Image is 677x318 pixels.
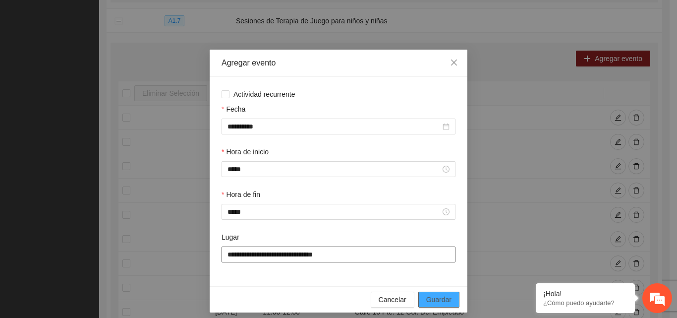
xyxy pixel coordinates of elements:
button: Guardar [418,292,459,308]
span: close [450,59,458,66]
div: Chatee con nosotros ahora [52,51,167,64]
input: Fecha [227,121,441,132]
button: Close [441,50,467,76]
p: ¿Cómo puedo ayudarte? [543,299,627,307]
input: Hora de fin [227,206,441,217]
span: Actividad recurrente [229,89,299,100]
input: Lugar [222,247,455,262]
label: Fecha [222,104,245,115]
label: Lugar [222,232,239,243]
label: Hora de inicio [222,146,269,157]
label: Hora de fin [222,189,260,200]
div: ¡Hola! [543,290,627,298]
span: Guardar [426,294,451,305]
span: Cancelar [379,294,406,305]
div: Minimizar ventana de chat en vivo [163,5,186,29]
button: Cancelar [371,292,414,308]
input: Hora de inicio [227,164,441,175]
textarea: Escriba su mensaje y pulse “Intro” [5,212,189,247]
span: Estamos en línea. [57,103,137,203]
div: Agregar evento [222,58,455,68]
